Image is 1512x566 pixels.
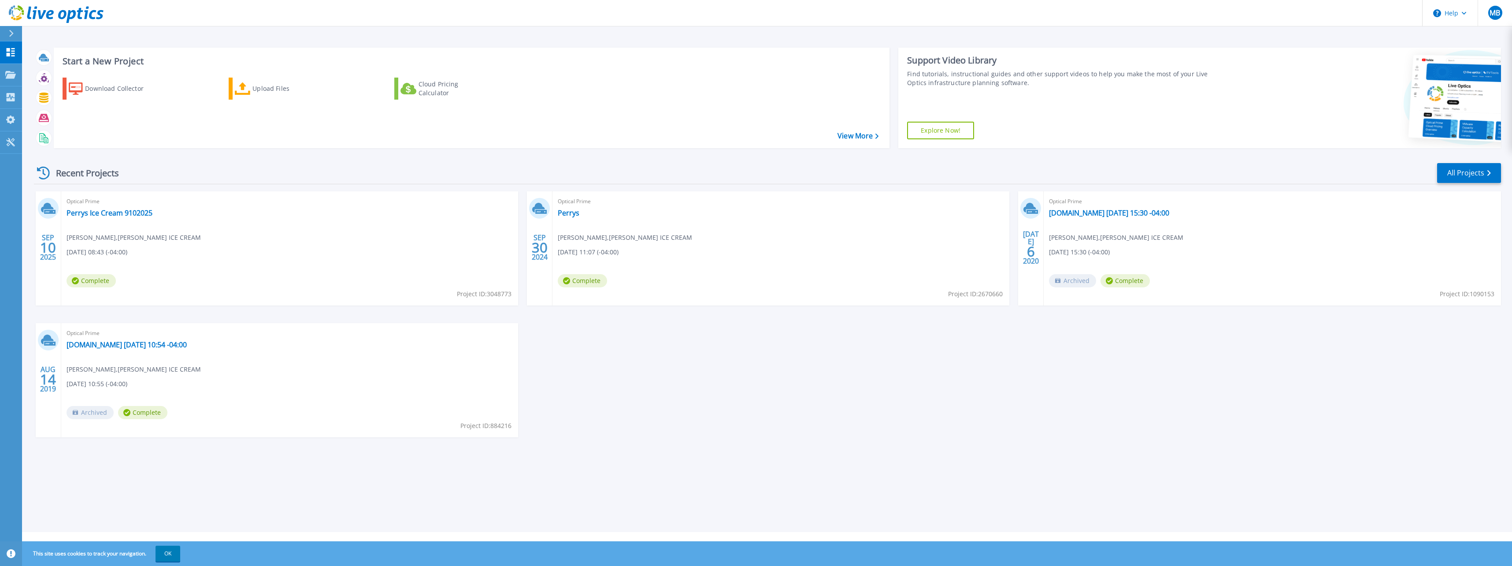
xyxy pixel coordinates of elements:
[67,274,116,287] span: Complete
[118,406,167,419] span: Complete
[1049,197,1495,206] span: Optical Prime
[34,162,131,184] div: Recent Projects
[67,247,127,257] span: [DATE] 08:43 (-04:00)
[40,231,56,264] div: SEP 2025
[457,289,511,299] span: Project ID: 3048773
[907,70,1222,87] div: Find tutorials, instructional guides and other support videos to help you make the most of your L...
[156,546,180,562] button: OK
[907,55,1222,66] div: Support Video Library
[67,406,114,419] span: Archived
[1023,231,1039,264] div: [DATE] 2020
[532,244,548,251] span: 30
[67,233,201,242] span: [PERSON_NAME] , [PERSON_NAME] ICE CREAM
[558,247,619,257] span: [DATE] 11:07 (-04:00)
[558,274,607,287] span: Complete
[40,244,56,251] span: 10
[85,80,156,97] div: Download Collector
[24,546,180,562] span: This site uses cookies to track your navigation.
[67,340,187,349] a: [DOMAIN_NAME] [DATE] 10:54 -04:00
[948,289,1003,299] span: Project ID: 2670660
[63,56,878,66] h3: Start a New Project
[1437,163,1501,183] a: All Projects
[558,233,692,242] span: [PERSON_NAME] , [PERSON_NAME] ICE CREAM
[558,209,579,217] a: Perrys
[838,132,878,140] a: View More
[67,365,201,374] span: [PERSON_NAME] , [PERSON_NAME] ICE CREAM
[67,209,152,217] a: Perrys Ice Cream 9102025
[229,78,327,100] a: Upload Files
[1049,209,1169,217] a: [DOMAIN_NAME] [DATE] 15:30 -04:00
[1101,274,1150,287] span: Complete
[67,328,513,338] span: Optical Prime
[1049,274,1096,287] span: Archived
[63,78,161,100] a: Download Collector
[1027,248,1035,255] span: 6
[907,122,974,139] a: Explore Now!
[1490,9,1500,16] span: MB
[558,197,1004,206] span: Optical Prime
[40,376,56,383] span: 14
[1440,289,1494,299] span: Project ID: 1090153
[67,379,127,389] span: [DATE] 10:55 (-04:00)
[394,78,493,100] a: Cloud Pricing Calculator
[419,80,489,97] div: Cloud Pricing Calculator
[531,231,548,264] div: SEP 2024
[252,80,323,97] div: Upload Files
[460,421,511,431] span: Project ID: 884216
[1049,233,1183,242] span: [PERSON_NAME] , [PERSON_NAME] ICE CREAM
[40,363,56,395] div: AUG 2019
[67,197,513,206] span: Optical Prime
[1049,247,1110,257] span: [DATE] 15:30 (-04:00)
